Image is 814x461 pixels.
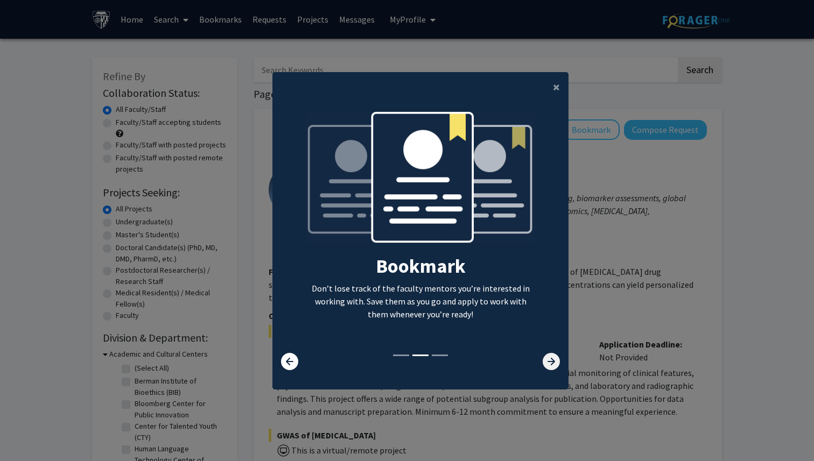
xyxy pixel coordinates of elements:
[306,111,536,254] img: bookmark
[306,254,536,278] h2: Bookmark
[8,413,46,453] iframe: Chat
[553,79,560,95] span: ×
[544,72,569,102] button: Close
[306,282,536,321] p: Don’t lose track of the faculty mentors you’re interested in working with. Save them as you go an...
